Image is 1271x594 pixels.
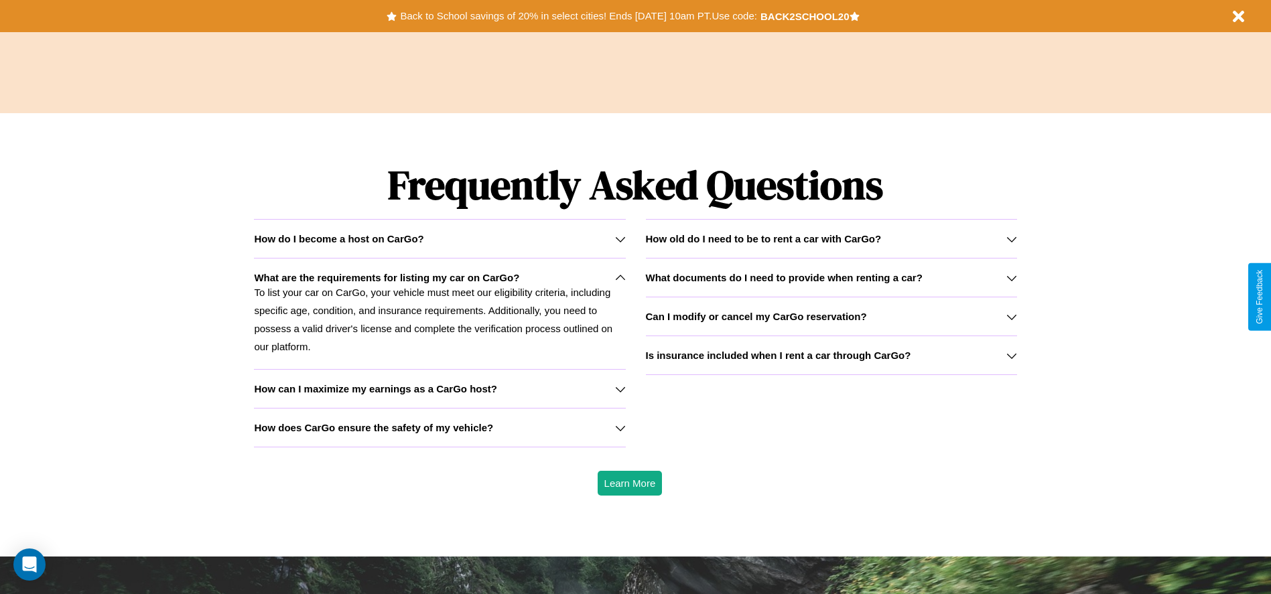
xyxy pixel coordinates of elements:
[397,7,760,25] button: Back to School savings of 20% in select cities! Ends [DATE] 10am PT.Use code:
[254,151,1016,219] h1: Frequently Asked Questions
[254,283,625,356] p: To list your car on CarGo, your vehicle must meet our eligibility criteria, including specific ag...
[254,422,493,433] h3: How does CarGo ensure the safety of my vehicle?
[646,233,882,244] h3: How old do I need to be to rent a car with CarGo?
[646,350,911,361] h3: Is insurance included when I rent a car through CarGo?
[760,11,850,22] b: BACK2SCHOOL20
[646,311,867,322] h3: Can I modify or cancel my CarGo reservation?
[13,548,46,581] div: Open Intercom Messenger
[254,383,497,394] h3: How can I maximize my earnings as a CarGo host?
[254,272,519,283] h3: What are the requirements for listing my car on CarGo?
[1255,270,1264,324] div: Give Feedback
[254,233,423,244] h3: How do I become a host on CarGo?
[646,272,923,283] h3: What documents do I need to provide when renting a car?
[598,471,663,496] button: Learn More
